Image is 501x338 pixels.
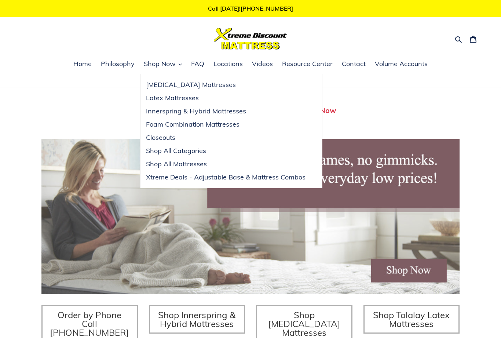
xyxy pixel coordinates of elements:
span: Contact [342,59,366,68]
img: Xtreme Discount Mattress [214,28,287,50]
span: Resource Center [282,59,333,68]
span: Philosophy [101,59,135,68]
span: Locations [213,59,243,68]
span: Innerspring & Hybrid Mattresses [146,107,246,116]
a: Xtreme Deals - Adjustable Base & Mattress Combos [140,171,311,184]
span: Shop Innerspring & Hybrid Mattresses [158,309,235,329]
span: Xtreme Deals - Adjustable Base & Mattress Combos [146,173,306,182]
span: Order by Phone Call [PHONE_NUMBER] [50,309,129,338]
span: Volume Accounts [375,59,428,68]
span: Shop Now [144,59,176,68]
span: Latex Mattresses [146,94,199,102]
a: Volume Accounts [371,59,431,70]
span: Videos [252,59,273,68]
span: Shop All Categories [146,146,206,155]
a: Shop Innerspring & Hybrid Mattresses [149,305,245,334]
span: Closeouts [146,133,175,142]
a: Shop All Mattresses [140,157,311,171]
span: FAQ [191,59,204,68]
a: Videos [248,59,277,70]
span: Shop All Mattresses [146,160,207,168]
a: Resource Center [278,59,336,70]
a: Shop All Categories [140,144,311,157]
span: [MEDICAL_DATA] Mattresses [146,80,236,89]
a: Home [70,59,95,70]
a: Locations [210,59,246,70]
span: Foam Combination Mattresses [146,120,239,129]
a: [MEDICAL_DATA] Mattresses [140,78,311,91]
a: Contact [338,59,369,70]
a: Foam Combination Mattresses [140,118,311,131]
a: FAQ [187,59,208,70]
button: Shop Now [140,59,186,70]
a: [PHONE_NUMBER] [241,5,293,12]
a: Philosophy [97,59,138,70]
a: Shop Talalay Latex Mattresses [363,305,460,334]
span: Home [73,59,92,68]
span: Shop [MEDICAL_DATA] Mattresses [268,309,340,338]
a: Closeouts [140,131,311,144]
span: Shop Talalay Latex Mattresses [373,309,450,329]
img: herobannermay2022-1652879215306_1200x.jpg [41,139,460,294]
a: Latex Mattresses [140,91,311,105]
a: Innerspring & Hybrid Mattresses [140,105,311,118]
